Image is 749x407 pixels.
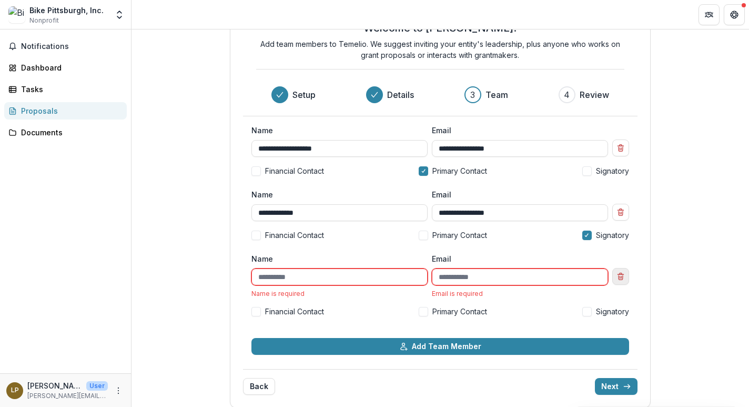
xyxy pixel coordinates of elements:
[86,381,108,391] p: User
[596,306,629,317] span: Signatory
[485,88,508,101] h3: Team
[4,38,127,55] button: Notifications
[21,84,118,95] div: Tasks
[4,59,127,76] a: Dashboard
[580,88,609,101] h3: Review
[596,230,629,241] span: Signatory
[265,230,324,241] span: Financial Contact
[21,105,118,116] div: Proposals
[21,42,123,51] span: Notifications
[256,38,624,61] p: Add team members to Temelio. We suggest inviting your entity's leadership, plus anyone who works ...
[4,124,127,141] a: Documents
[29,16,59,25] span: Nonprofit
[432,306,487,317] span: Primary Contact
[265,165,324,176] span: Financial Contact
[432,125,602,136] label: Email
[470,88,475,101] div: 3
[612,268,629,285] button: Remove team member
[432,165,487,176] span: Primary Contact
[251,253,421,264] label: Name
[699,4,720,25] button: Partners
[612,140,629,156] button: Remove team member
[432,230,487,241] span: Primary Contact
[387,88,414,101] h3: Details
[271,86,609,103] div: Progress
[27,380,82,391] p: [PERSON_NAME] [GEOGRAPHIC_DATA]
[432,189,602,200] label: Email
[612,204,629,221] button: Remove team member
[265,306,324,317] span: Financial Contact
[112,384,125,397] button: More
[11,387,19,394] div: Laura SanBoeuf Paris
[251,338,629,355] button: Add Team Member
[27,391,108,401] p: [PERSON_NAME][EMAIL_ADDRESS][DOMAIN_NAME]
[8,6,25,23] img: Bike Pittsburgh, Inc.
[21,127,118,138] div: Documents
[724,4,745,25] button: Get Help
[432,290,608,297] div: Email is required
[21,62,118,73] div: Dashboard
[112,4,127,25] button: Open entity switcher
[251,189,421,200] label: Name
[29,5,104,16] div: Bike Pittsburgh, Inc.
[4,81,127,98] a: Tasks
[251,125,421,136] label: Name
[292,88,316,101] h3: Setup
[251,290,428,297] div: Name is required
[432,253,602,264] label: Email
[564,88,570,101] div: 4
[596,165,629,176] span: Signatory
[4,102,127,120] a: Proposals
[595,378,637,395] button: Next
[243,378,275,395] button: Back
